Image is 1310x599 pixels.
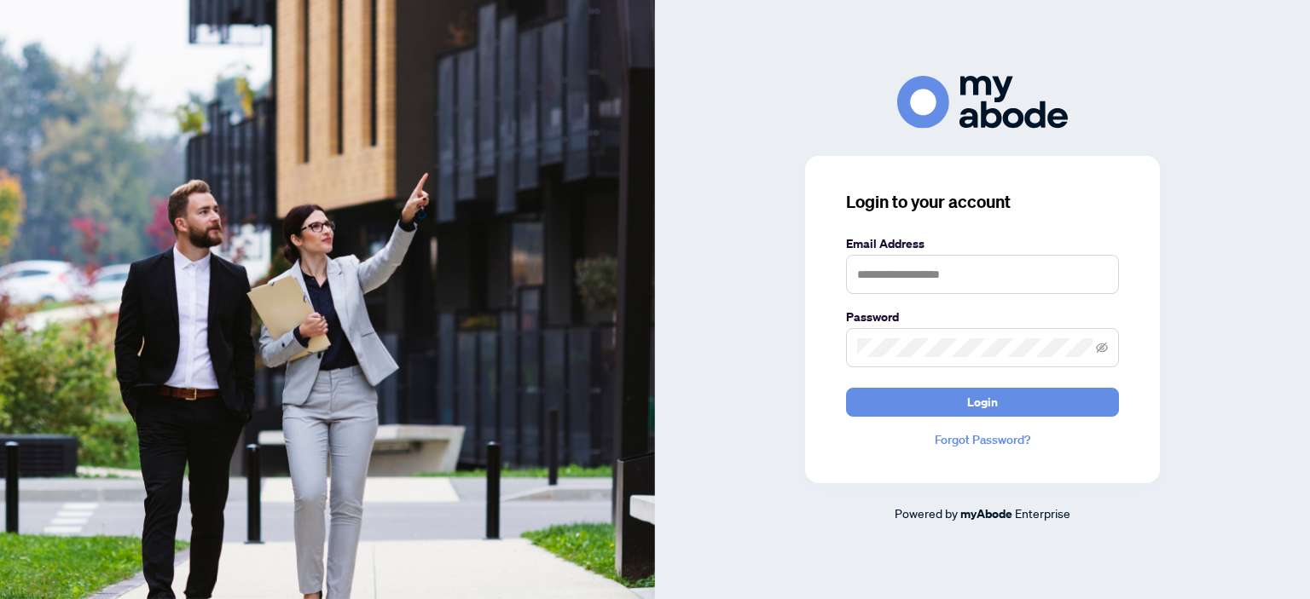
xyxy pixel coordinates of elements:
[1015,505,1070,521] span: Enterprise
[846,234,1119,253] label: Email Address
[1096,342,1108,354] span: eye-invisible
[897,76,1068,128] img: ma-logo
[895,505,958,521] span: Powered by
[846,430,1119,449] a: Forgot Password?
[846,190,1119,214] h3: Login to your account
[846,388,1119,417] button: Login
[967,389,998,416] span: Login
[846,308,1119,326] label: Password
[960,504,1012,523] a: myAbode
